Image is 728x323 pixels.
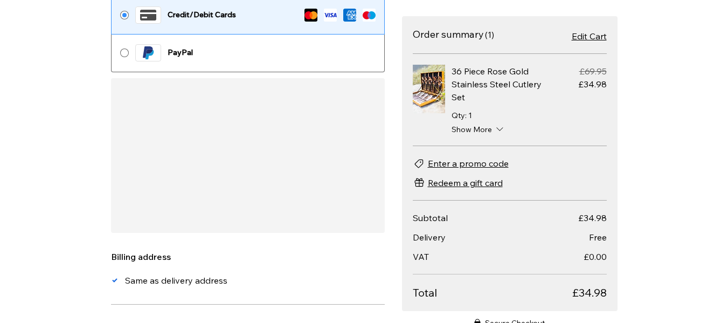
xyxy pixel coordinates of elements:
[111,250,385,263] h2: Billing address
[343,9,356,22] img: 723423ab-3b29-4684-883f-e8cef2d68293_41_logo_small_square_light_.svg
[413,65,445,113] img: 36 Piece Rose Gold Stainless Steel Cutlery Set
[125,275,227,286] span: Same as delivery address
[578,212,607,223] span: £34.98
[589,232,607,243] span: Free
[413,285,572,300] span: Total
[413,251,429,262] span: VAT
[584,251,607,262] span: £0.00
[452,124,492,135] span: Show More
[413,211,607,300] section: Total due breakdown
[452,66,542,102] span: 36 Piece Rose Gold Stainless Steel Cutlery Set
[572,285,607,300] span: £34.98
[413,212,448,223] span: Subtotal
[452,111,472,120] span: Qty: 1
[579,65,607,78] span: Regular price £69.95
[413,232,446,243] span: Delivery
[452,124,607,135] button: Show More
[413,54,607,146] ul: Items
[413,28,484,40] h2: Order summary
[578,78,607,91] span: Sale price £34.98
[324,9,337,22] img: 96061c72-767b-49b1-b4ad-5df65cb2b691_33_logo_small_square_light_.svg
[135,6,161,24] img: 35a5fa21-0e3c-448b-841c-28d47f9af956_42_logo_large_rectangle_light_.svg
[428,176,503,189] span: Redeem a gift card
[304,9,317,22] img: 9880a85b-48ec-4ae0-8526-5c6e4877ed57_38_logo_small_square_light_.svg
[579,66,607,77] del: £69.95
[604,277,728,323] iframe: Wix Chat
[413,176,503,189] button: Redeem a gift card
[363,9,376,22] img: 3a9aba9e-1d19-4bb1-9295-074b7bf2e0e1_36_logo_small_square_light_.svg
[168,6,298,24] div: Credit/Debit Cards
[428,157,509,170] span: Enter a promo code
[168,44,376,61] div: PayPal
[413,157,509,170] button: Enter a promo code
[572,30,607,43] a: Edit Cart
[485,29,494,40] span: Number of items 1
[135,44,161,61] img: 850b8046-dfd5-4a49-a88f-22509da560b3_65_logo_large_rectangle_light__.svg
[111,78,385,233] iframe: Credit / Debit Card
